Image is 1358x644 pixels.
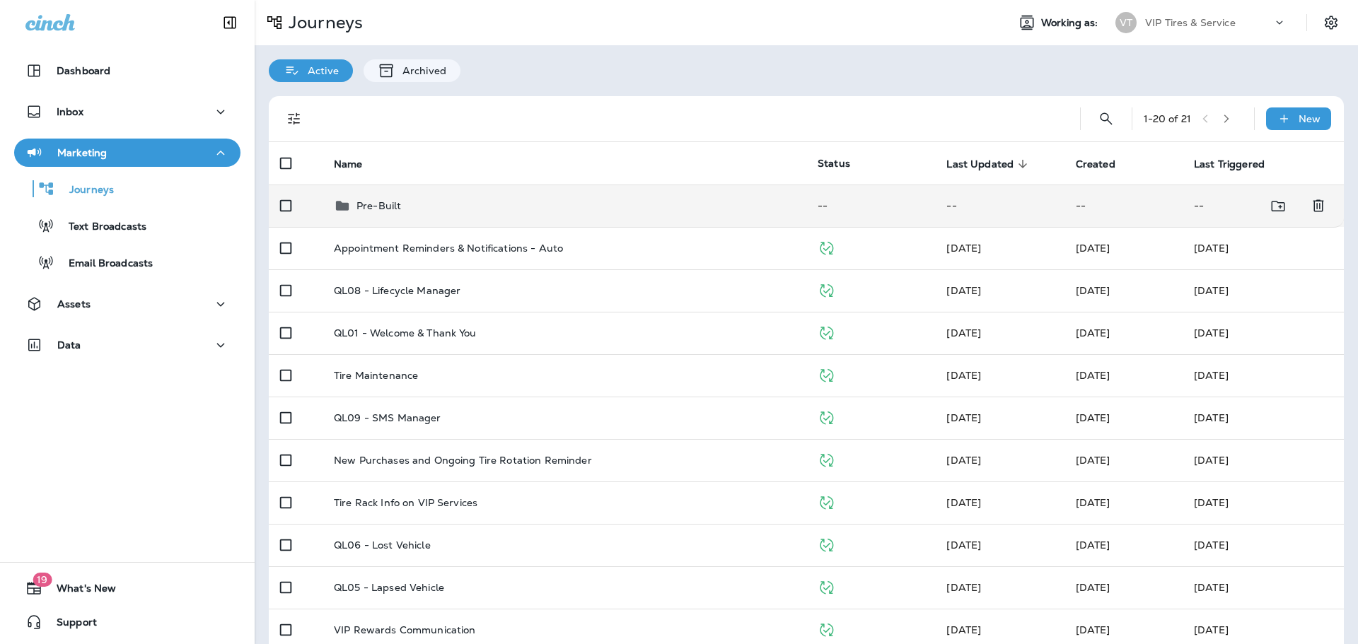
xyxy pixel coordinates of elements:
td: [DATE] [1183,397,1344,439]
button: Collapse Sidebar [210,8,250,37]
span: J-P Scoville [946,242,981,254]
button: Filters [280,105,308,133]
p: Marketing [57,147,107,158]
span: J-P Scoville [946,581,981,594]
span: Created [1076,158,1115,170]
span: Developer Integrations [946,327,981,339]
span: Published [818,283,835,295]
span: J-P Scoville [946,369,981,382]
span: J-P Scoville [1076,284,1110,297]
button: Delete [1304,192,1333,221]
td: [DATE] [1183,354,1344,397]
span: Last Triggered [1194,158,1283,170]
button: Inbox [14,98,240,126]
span: Support [42,616,97,633]
button: Support [14,608,240,636]
p: Archived [395,65,446,76]
span: Priscilla Valverde (+1) [946,496,981,509]
span: Created [1076,158,1134,170]
p: Tire Maintenance [334,370,418,381]
td: [DATE] [1183,312,1344,354]
p: Data [57,339,81,351]
span: J-P Scoville [1076,454,1110,467]
p: QL01 - Welcome & Thank You [334,327,477,339]
td: [DATE] [1183,439,1344,481]
button: Dashboard [14,57,240,85]
span: Published [818,368,835,380]
p: QL09 - SMS Manager [334,412,441,423]
button: Email Broadcasts [14,247,240,277]
td: -- [935,185,1064,227]
span: J-P Scoville [946,411,981,424]
span: Published [818,410,835,423]
button: Move to folder [1264,192,1293,221]
p: Active [301,65,339,76]
p: Assets [57,298,91,310]
button: Settings [1318,10,1344,35]
p: Text Broadcasts [54,221,146,234]
span: Working as: [1041,17,1101,29]
td: -- [1183,185,1290,227]
button: Text Broadcasts [14,211,240,240]
p: Journeys [283,12,363,33]
span: Last Triggered [1194,158,1265,170]
button: Journeys [14,174,240,204]
p: Journeys [55,184,114,197]
span: Name [334,158,381,170]
p: New [1299,113,1321,124]
button: Data [14,331,240,359]
p: Appointment Reminders & Notifications - Auto [334,242,563,254]
p: Email Broadcasts [54,257,153,271]
p: VIP Tires & Service [1145,17,1236,28]
p: VIP Rewards Communication [334,624,476,636]
span: Last Updated [946,158,1032,170]
span: Eluwa Monday [1076,581,1110,594]
button: 19What's New [14,574,240,602]
td: -- [806,185,935,227]
button: Marketing [14,139,240,167]
span: J-P Scoville [1076,327,1110,339]
button: Search Journeys [1092,105,1120,133]
span: Last Updated [946,158,1014,170]
span: Name [334,158,363,170]
span: Published [818,537,835,550]
p: Dashboard [57,65,110,76]
span: J-P Scoville [946,454,981,467]
p: Inbox [57,106,83,117]
span: Eluwa Monday [1076,539,1110,551]
span: Published [818,622,835,635]
span: J-P Scoville [946,539,981,551]
span: Status [818,157,850,170]
td: [DATE] [1183,227,1344,269]
span: Published [818,580,835,592]
p: New Purchases and Ongoing Tire Rotation Reminder [334,455,592,466]
span: Published [818,240,835,253]
span: Developer Integrations [946,284,981,297]
td: -- [1064,185,1183,227]
td: [DATE] [1183,566,1344,609]
td: [DATE] [1183,524,1344,566]
p: QL05 - Lapsed Vehicle [334,582,444,593]
span: Published [818,495,835,508]
div: 1 - 20 of 21 [1144,113,1191,124]
span: Published [818,325,835,338]
p: QL06 - Lost Vehicle [334,539,431,551]
p: Pre-Built [356,200,401,211]
span: J-P Scoville [1076,623,1110,636]
div: VT [1115,12,1137,33]
button: Assets [14,290,240,318]
span: Published [818,452,835,465]
p: QL08 - Lifecycle Manager [334,285,460,296]
span: J-P Scoville [946,623,981,636]
td: [DATE] [1183,269,1344,312]
span: J-P Scoville [1076,496,1110,509]
p: Tire Rack Info on VIP Services [334,497,477,508]
td: [DATE] [1183,481,1344,524]
span: J-P Scoville [1076,242,1110,254]
span: J-P Scoville [1076,411,1110,424]
span: What's New [42,582,116,599]
span: Priscilla Valverde (+1) [1076,369,1110,382]
span: 19 [33,573,52,587]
